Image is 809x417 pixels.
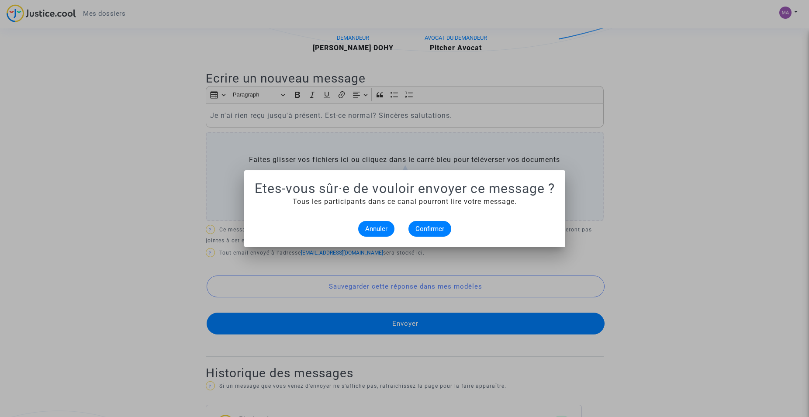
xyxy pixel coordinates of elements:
span: Confirmer [415,225,444,233]
span: Annuler [365,225,387,233]
h1: Etes-vous sûr·e de vouloir envoyer ce message ? [255,181,555,196]
button: Annuler [358,221,394,237]
button: Confirmer [408,221,451,237]
span: Tous les participants dans ce canal pourront lire votre message. [293,197,517,206]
